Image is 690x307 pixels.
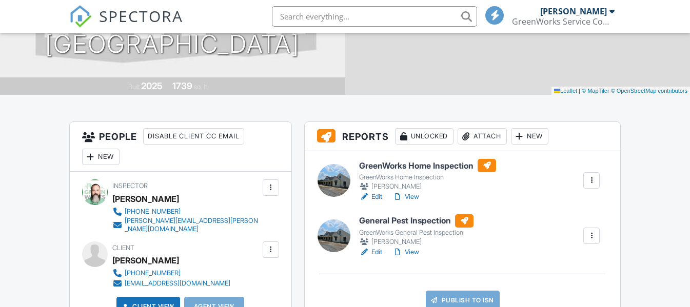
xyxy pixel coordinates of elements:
span: Client [112,244,134,252]
a: [EMAIL_ADDRESS][DOMAIN_NAME] [112,278,230,289]
a: GreenWorks Home Inspection GreenWorks Home Inspection [PERSON_NAME] [359,159,496,192]
a: Edit [359,192,382,202]
div: GreenWorks Service Company [512,16,615,27]
span: | [579,88,580,94]
a: View [392,247,419,257]
div: GreenWorks Home Inspection [359,173,496,181]
input: Search everything... [272,6,477,27]
span: Built [128,83,140,91]
div: [PERSON_NAME][EMAIL_ADDRESS][PERSON_NAME][DOMAIN_NAME] [125,217,260,233]
div: Disable Client CC Email [143,128,244,145]
h6: General Pest Inspection [359,214,474,228]
a: © MapTiler [582,88,609,94]
div: [PHONE_NUMBER] [125,208,181,216]
a: © OpenStreetMap contributors [611,88,687,94]
a: Leaflet [554,88,577,94]
span: sq. ft. [194,83,208,91]
div: Unlocked [395,128,454,145]
div: [PERSON_NAME] [540,6,607,16]
h3: People [70,122,291,172]
div: New [82,149,120,165]
div: 2025 [141,80,163,91]
div: 1739 [172,80,192,91]
div: [PERSON_NAME] [112,253,179,268]
a: Edit [359,247,382,257]
a: [PHONE_NUMBER] [112,207,260,217]
div: New [511,128,548,145]
div: [PERSON_NAME] [112,191,179,207]
h3: Reports [305,122,621,151]
h6: GreenWorks Home Inspection [359,159,496,172]
div: [EMAIL_ADDRESS][DOMAIN_NAME] [125,279,230,288]
a: View [392,192,419,202]
div: Attach [458,128,507,145]
a: [PERSON_NAME][EMAIL_ADDRESS][PERSON_NAME][DOMAIN_NAME] [112,217,260,233]
span: SPECTORA [99,5,183,27]
div: [PHONE_NUMBER] [125,269,181,277]
a: [PHONE_NUMBER] [112,268,230,278]
img: The Best Home Inspection Software - Spectora [69,5,92,28]
a: SPECTORA [69,14,183,35]
div: [PERSON_NAME] [359,237,474,247]
a: General Pest Inspection GreenWorks General Pest Inspection [PERSON_NAME] [359,214,474,247]
div: GreenWorks General Pest Inspection [359,229,474,237]
div: [PERSON_NAME] [359,181,496,192]
span: Inspector [112,182,148,190]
